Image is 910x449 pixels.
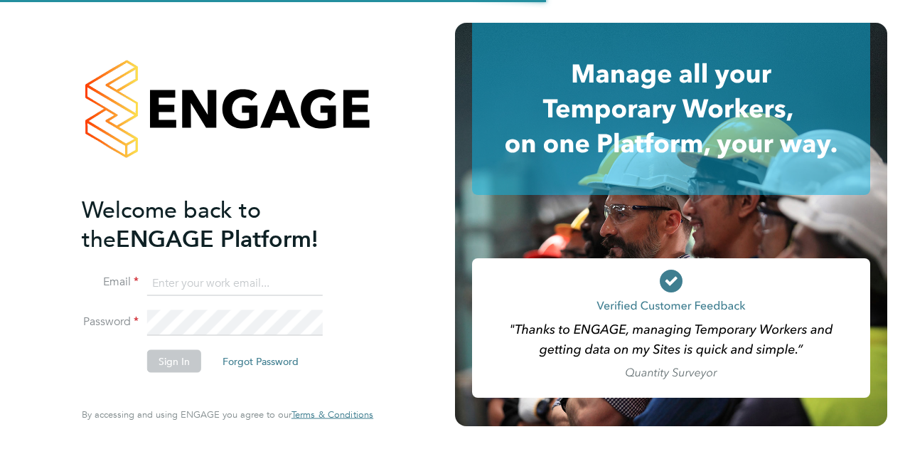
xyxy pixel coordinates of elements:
[82,275,139,290] label: Email
[82,315,139,329] label: Password
[82,408,373,421] span: By accessing and using ENGAGE you agree to our
[82,195,359,253] h2: ENGAGE Platform!
[82,196,261,253] span: Welcome back to the
[291,409,373,421] a: Terms & Conditions
[147,350,201,373] button: Sign In
[211,350,310,373] button: Forgot Password
[291,408,373,421] span: Terms & Conditions
[147,270,323,296] input: Enter your work email...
